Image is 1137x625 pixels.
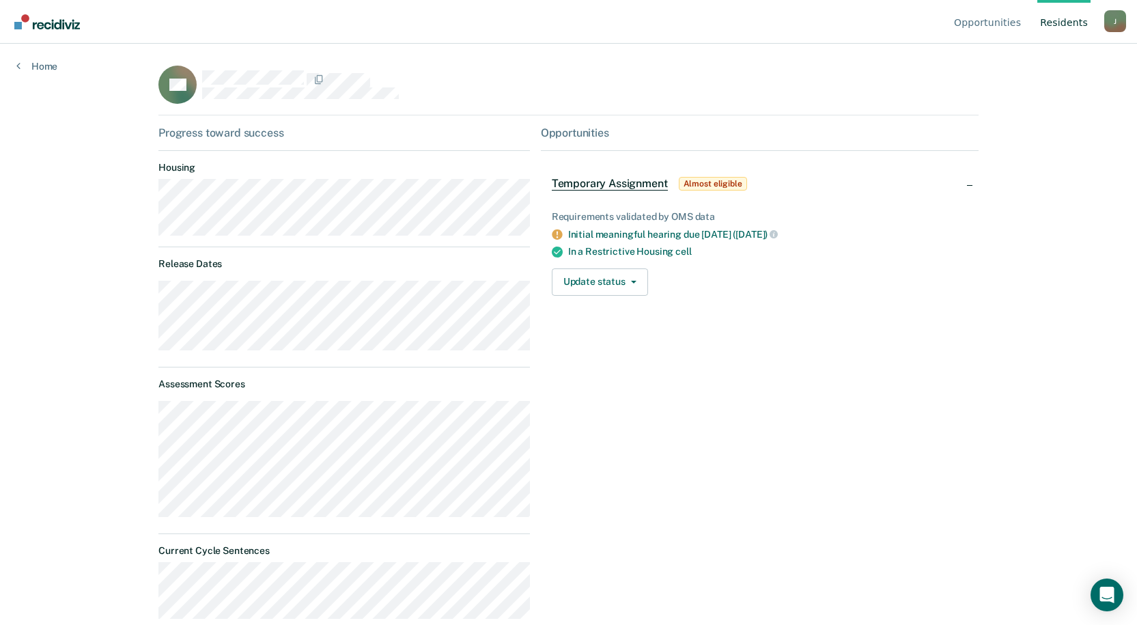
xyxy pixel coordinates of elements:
[1104,10,1126,32] div: J
[158,545,530,557] dt: Current Cycle Sentences
[679,177,747,191] span: Almost eligible
[1104,10,1126,32] button: Profile dropdown button
[158,258,530,270] dt: Release Dates
[541,126,979,139] div: Opportunities
[568,228,968,240] div: Initial meaningful hearing due [DATE] ([DATE])
[552,177,668,191] span: Temporary Assignment
[568,246,968,258] div: In a Restrictive Housing
[158,162,530,173] dt: Housing
[552,268,648,296] button: Update status
[158,126,530,139] div: Progress toward success
[14,14,80,29] img: Recidiviz
[541,162,979,206] div: Temporary AssignmentAlmost eligible
[16,60,57,72] a: Home
[675,246,691,257] span: cell
[158,378,530,390] dt: Assessment Scores
[1091,579,1123,611] div: Open Intercom Messenger
[552,211,968,223] div: Requirements validated by OMS data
